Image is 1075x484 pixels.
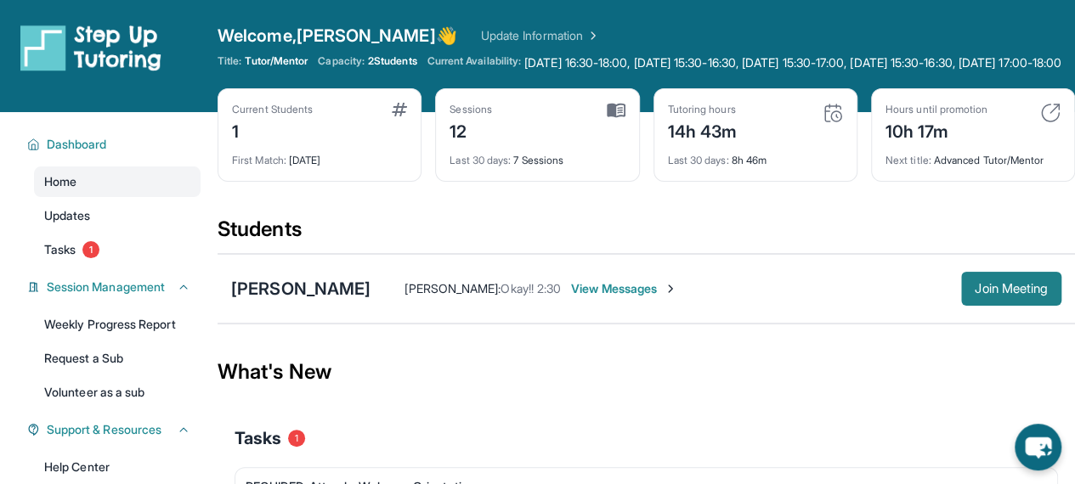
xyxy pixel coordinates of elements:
[44,173,76,190] span: Home
[607,103,625,118] img: card
[34,200,201,231] a: Updates
[47,136,107,153] span: Dashboard
[34,377,201,408] a: Volunteer as a sub
[571,280,677,297] span: View Messages
[47,279,165,295] span: Session Management
[668,144,843,167] div: 8h 46m
[975,284,1048,294] span: Join Meeting
[823,103,843,123] img: card
[232,144,407,167] div: [DATE]
[218,216,1075,253] div: Students
[245,54,308,68] span: Tutor/Mentor
[450,154,511,166] span: Last 30 days :
[961,272,1061,306] button: Join Meeting
[450,144,625,167] div: 7 Sessions
[405,281,501,295] span: [PERSON_NAME] :
[1040,103,1061,123] img: card
[668,154,729,166] span: Last 30 days :
[668,103,738,116] div: Tutoring hours
[82,241,99,258] span: 1
[450,116,492,144] div: 12
[34,166,201,197] a: Home
[583,27,600,44] img: Chevron Right
[450,103,492,116] div: Sessions
[481,27,600,44] a: Update Information
[40,421,190,438] button: Support & Resources
[427,54,521,71] span: Current Availability:
[368,54,417,68] span: 2 Students
[40,279,190,295] button: Session Management
[218,24,457,48] span: Welcome, [PERSON_NAME] 👋
[218,335,1075,409] div: What's New
[44,241,76,258] span: Tasks
[34,234,201,265] a: Tasks1
[392,103,407,116] img: card
[231,277,371,301] div: [PERSON_NAME]
[34,309,201,340] a: Weekly Progress Report
[1015,424,1061,470] button: chat-button
[34,452,201,482] a: Help Center
[40,136,190,153] button: Dashboard
[524,54,1061,71] span: [DATE] 16:30-18:00, [DATE] 15:30-16:30, [DATE] 15:30-17:00, [DATE] 15:30-16:30, [DATE] 17:00-18:00
[885,154,931,166] span: Next title :
[288,430,305,447] span: 1
[232,154,286,166] span: First Match :
[44,207,91,224] span: Updates
[47,421,161,438] span: Support & Resources
[235,426,281,450] span: Tasks
[885,103,987,116] div: Hours until promotion
[664,282,677,295] img: Chevron-Right
[885,144,1061,167] div: Advanced Tutor/Mentor
[232,116,313,144] div: 1
[232,103,313,116] div: Current Students
[668,116,738,144] div: 14h 43m
[218,54,241,68] span: Title:
[20,24,161,71] img: logo
[34,343,201,374] a: Request a Sub
[318,54,365,68] span: Capacity:
[885,116,987,144] div: 10h 17m
[501,281,561,295] span: Okay!! 2:30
